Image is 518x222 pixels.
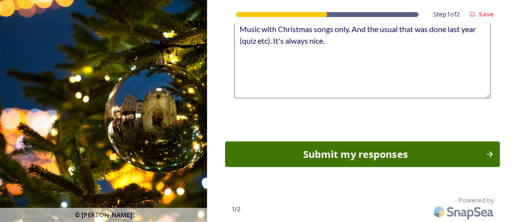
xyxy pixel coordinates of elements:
[479,10,494,18] strong: Save
[459,196,494,205] span: Powered by
[231,205,241,214] span: 1 / 2
[75,210,132,220] span: © [PERSON_NAME]
[234,18,491,99] textarea: Music with Christmas songs only. And the usual that was done last year (quiz etc). It's always nice.
[225,141,500,167] button: Continue
[433,10,460,19] span: Step 1 of 2
[230,147,480,162] div: Submit my responses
